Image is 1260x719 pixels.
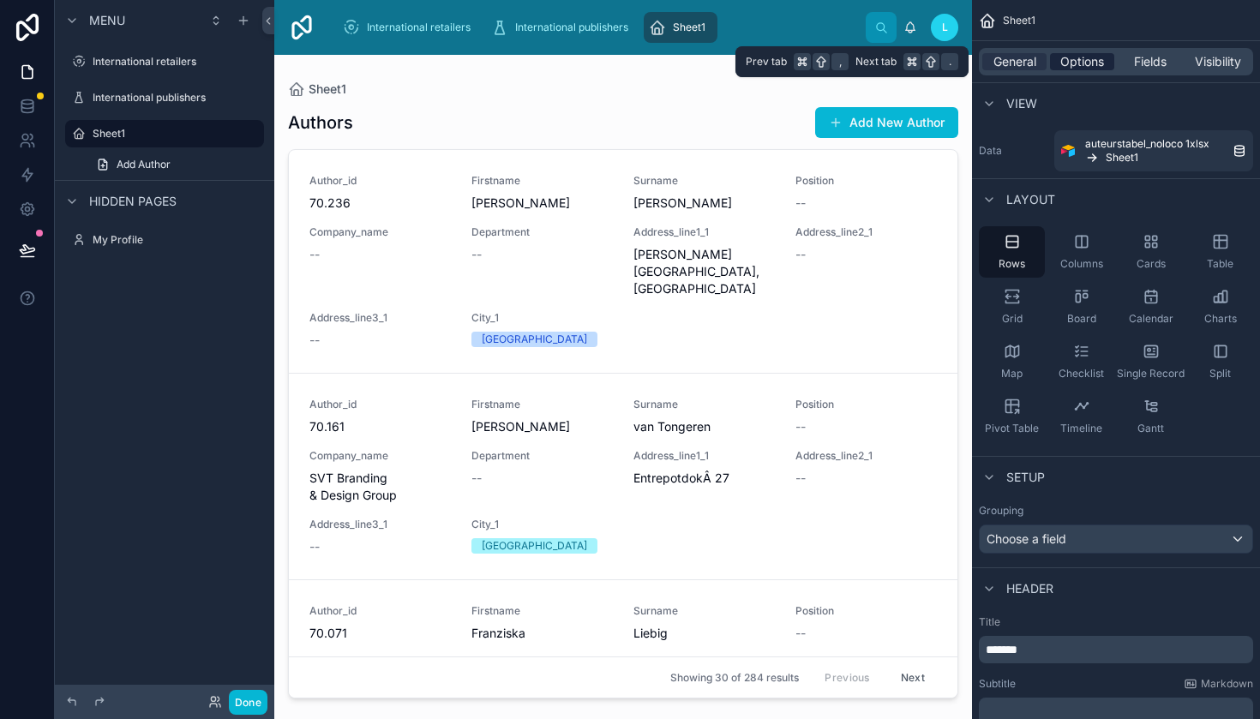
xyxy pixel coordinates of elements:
[93,127,254,141] label: Sheet1
[288,14,315,41] img: App logo
[1137,422,1164,435] span: Gantt
[1006,95,1037,112] span: View
[93,55,261,69] label: International retailers
[1187,226,1253,278] button: Table
[1129,312,1173,326] span: Calendar
[979,281,1045,333] button: Grid
[515,21,628,34] span: International publishers
[1048,281,1114,333] button: Board
[1048,391,1114,442] button: Timeline
[979,636,1253,663] div: scrollable content
[1209,367,1231,380] span: Split
[1137,257,1166,271] span: Cards
[1085,137,1209,151] span: auteurstabel_noloco 1xlsx
[93,91,261,105] label: International publishers
[833,55,847,69] span: ,
[979,504,1023,518] label: Grouping
[987,531,1066,546] span: Choose a field
[1060,257,1103,271] span: Columns
[1001,367,1023,380] span: Map
[1061,144,1075,158] img: Airtable Logo
[644,12,717,43] a: Sheet1
[65,84,264,111] a: International publishers
[338,12,483,43] a: International retailers
[993,53,1036,70] span: General
[979,226,1045,278] button: Rows
[1201,677,1253,691] span: Markdown
[1207,257,1233,271] span: Table
[1006,191,1055,208] span: Layout
[1006,580,1053,597] span: Header
[86,151,264,178] a: Add Author
[673,21,705,34] span: Sheet1
[1195,53,1241,70] span: Visibility
[93,233,261,247] label: My Profile
[89,193,177,210] span: Hidden pages
[1059,367,1104,380] span: Checklist
[1118,391,1184,442] button: Gantt
[1134,53,1167,70] span: Fields
[1006,469,1045,486] span: Setup
[670,671,799,685] span: Showing 30 of 284 results
[1002,312,1023,326] span: Grid
[1067,312,1096,326] span: Board
[1048,336,1114,387] button: Checklist
[985,422,1039,435] span: Pivot Table
[1048,226,1114,278] button: Columns
[943,55,957,69] span: .
[1187,281,1253,333] button: Charts
[979,615,1253,629] label: Title
[979,524,1253,554] button: Choose a field
[89,12,125,29] span: Menu
[1003,14,1035,27] span: Sheet1
[1060,53,1104,70] span: Options
[1117,367,1185,380] span: Single Record
[65,48,264,75] a: International retailers
[1118,336,1184,387] button: Single Record
[889,664,937,691] button: Next
[979,144,1047,158] label: Data
[367,21,471,34] span: International retailers
[1054,130,1253,171] a: auteurstabel_noloco 1xlsxSheet1
[1184,677,1253,691] a: Markdown
[1118,226,1184,278] button: Cards
[117,158,171,171] span: Add Author
[1060,422,1102,435] span: Timeline
[746,55,787,69] span: Prev tab
[1204,312,1237,326] span: Charts
[229,690,267,715] button: Done
[65,226,264,254] a: My Profile
[1118,281,1184,333] button: Calendar
[1187,336,1253,387] button: Split
[979,677,1016,691] label: Subtitle
[855,55,897,69] span: Next tab
[999,257,1025,271] span: Rows
[65,120,264,147] a: Sheet1
[942,21,948,34] span: L
[486,12,640,43] a: International publishers
[979,391,1045,442] button: Pivot Table
[329,9,866,46] div: scrollable content
[979,336,1045,387] button: Map
[1106,151,1138,165] span: Sheet1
